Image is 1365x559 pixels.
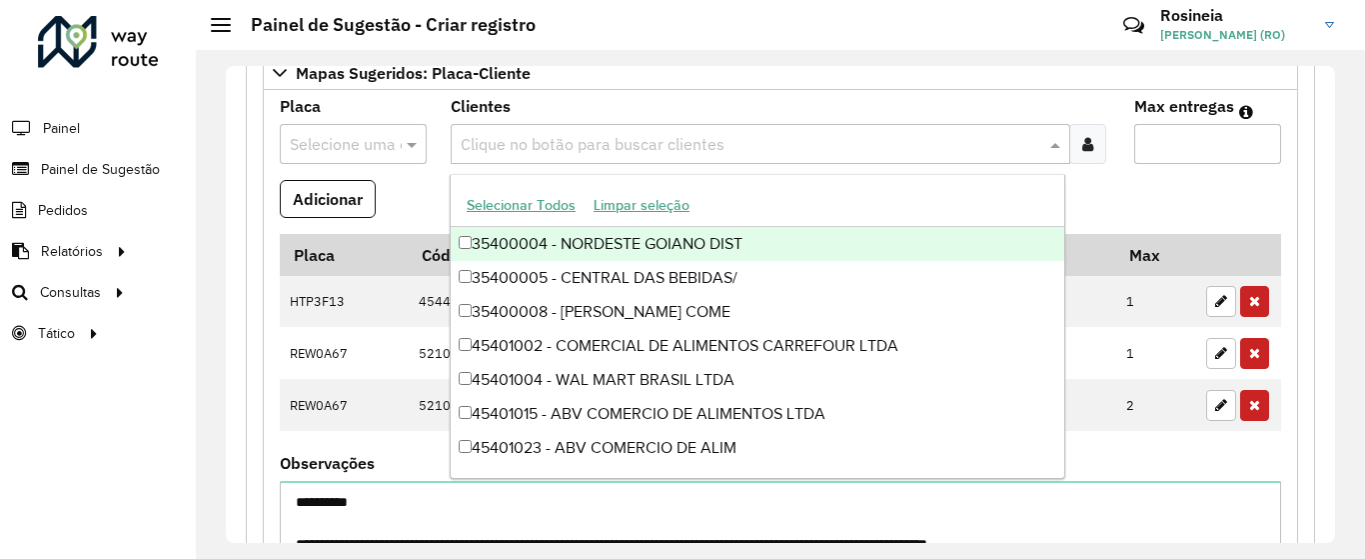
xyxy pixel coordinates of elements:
label: Placa [280,94,321,118]
a: Contato Rápido [1112,4,1155,47]
th: Código Cliente [409,234,733,276]
label: Observações [280,451,375,475]
td: 52100005 [409,379,733,431]
button: Selecionar Todos [458,190,585,221]
span: Mapas Sugeridos: Placa-Cliente [296,65,531,81]
h3: Rosineia [1160,6,1310,25]
th: Placa [280,234,409,276]
a: Mapas Sugeridos: Placa-Cliente [263,56,1298,90]
div: 45401004 - WAL MART BRASIL LTDA [451,363,1064,397]
span: Painel [43,118,80,139]
th: Max [1116,234,1196,276]
span: Pedidos [38,200,88,221]
td: 45440622 [409,276,733,328]
label: Max entregas [1134,94,1234,118]
td: 1 [1116,276,1196,328]
span: Consultas [40,282,101,303]
label: Clientes [451,94,511,118]
ng-dropdown-panel: Options list [450,174,1065,479]
div: 35400004 - NORDESTE GOIANO DIST [451,227,1064,261]
span: Tático [38,323,75,344]
div: 45401002 - COMERCIAL DE ALIMENTOS CARREFOUR LTDA [451,329,1064,363]
td: 2 [1116,379,1196,431]
button: Limpar seleção [585,190,698,221]
span: [PERSON_NAME] (RO) [1160,26,1310,44]
td: 52100056 [409,327,733,379]
h2: Painel de Sugestão - Criar registro [231,14,536,36]
td: REW0A67 [280,379,409,431]
div: 35400005 - CENTRAL DAS BEBIDAS/ [451,261,1064,295]
div: 35400008 - [PERSON_NAME] COME [451,295,1064,329]
div: 45401015 - ABV COMERCIO DE ALIMENTOS LTDA [451,397,1064,431]
span: Painel de Sugestão [41,159,160,180]
td: REW0A67 [280,327,409,379]
td: 1 [1116,327,1196,379]
button: Adicionar [280,180,376,218]
span: Relatórios [41,241,103,262]
em: Máximo de clientes que serão colocados na mesma rota com os clientes informados [1239,104,1253,120]
div: 45401023 - ABV COMERCIO DE ALIM [451,431,1064,465]
div: 45401027 - SDB COMERCIO DE ALIM [451,465,1064,499]
td: HTP3F13 [280,276,409,328]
